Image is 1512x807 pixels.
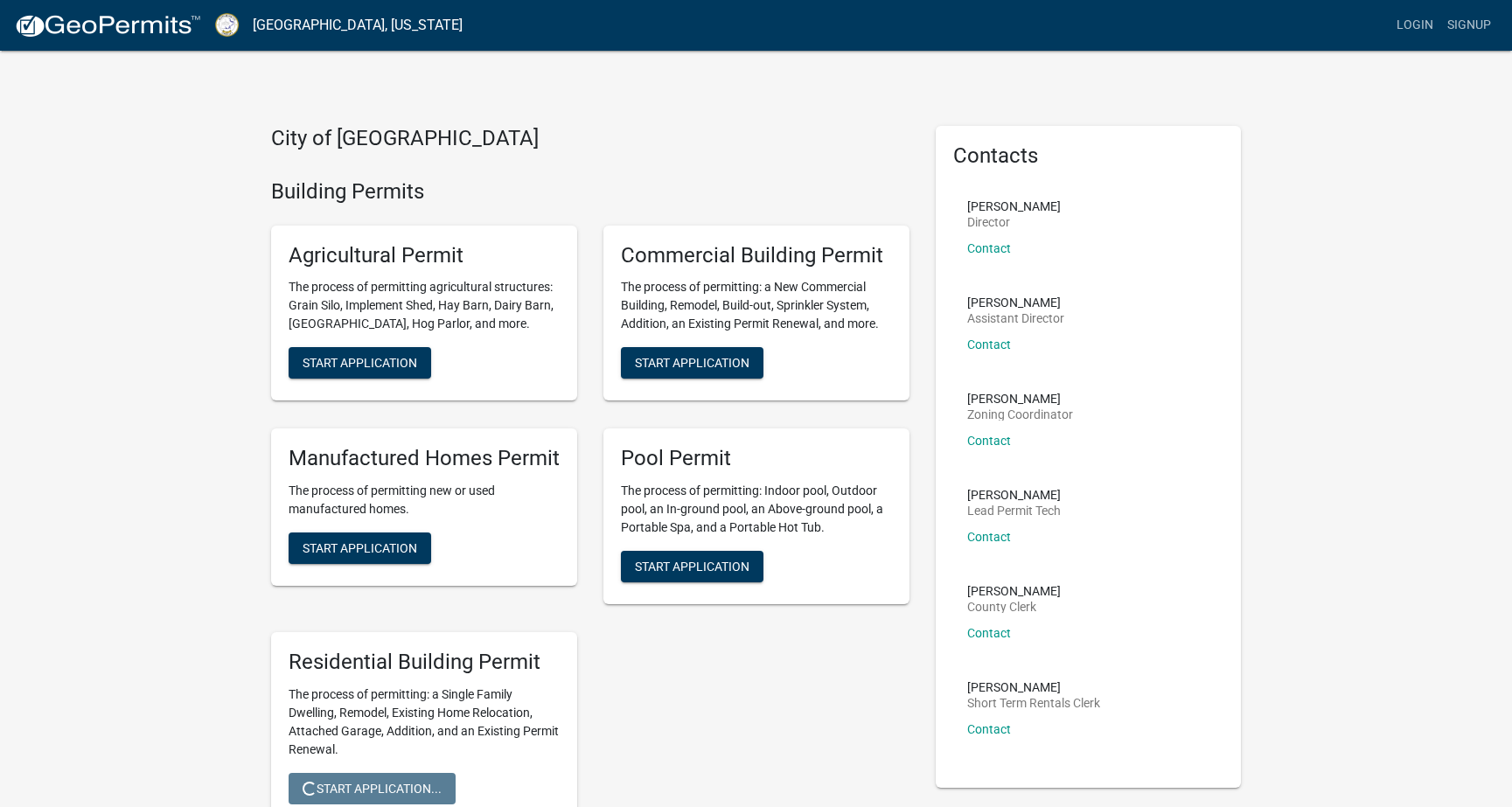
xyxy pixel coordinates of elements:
span: Start Application... [303,781,442,795]
p: [PERSON_NAME] [967,585,1061,597]
p: Assistant Director [967,312,1064,324]
h5: Pool Permit [621,446,892,471]
a: Contact [967,626,1011,640]
p: The process of permitting: a New Commercial Building, Remodel, Build-out, Sprinkler System, Addit... [621,278,892,333]
a: Contact [967,241,1011,255]
h5: Contacts [953,143,1224,169]
h4: City of [GEOGRAPHIC_DATA] [271,126,909,151]
p: [PERSON_NAME] [967,200,1061,212]
button: Start Application [289,532,431,564]
h4: Building Permits [271,179,909,205]
a: Contact [967,337,1011,351]
p: Director [967,216,1061,228]
p: Lead Permit Tech [967,504,1061,517]
span: Start Application [635,560,749,574]
p: Short Term Rentals Clerk [967,697,1100,709]
p: [PERSON_NAME] [967,296,1064,309]
img: Putnam County, Georgia [215,13,239,37]
p: The process of permitting new or used manufactured homes. [289,482,560,518]
p: The process of permitting: a Single Family Dwelling, Remodel, Existing Home Relocation, Attached ... [289,685,560,759]
h5: Manufactured Homes Permit [289,446,560,471]
button: Start Application [621,551,763,582]
a: Signup [1440,9,1498,42]
a: Contact [967,530,1011,544]
button: Start Application [621,347,763,379]
p: [PERSON_NAME] [967,393,1073,405]
p: [PERSON_NAME] [967,489,1061,501]
a: [GEOGRAPHIC_DATA], [US_STATE] [253,10,463,40]
h5: Agricultural Permit [289,243,560,268]
p: The process of permitting agricultural structures: Grain Silo, Implement Shed, Hay Barn, Dairy Ba... [289,278,560,333]
span: Start Application [303,541,417,555]
button: Start Application... [289,773,456,804]
span: Start Application [303,356,417,370]
button: Start Application [289,347,431,379]
a: Contact [967,434,1011,448]
p: Zoning Coordinator [967,408,1073,421]
h5: Commercial Building Permit [621,243,892,268]
a: Login [1390,9,1440,42]
span: Start Application [635,356,749,370]
p: The process of permitting: Indoor pool, Outdoor pool, an In-ground pool, an Above-ground pool, a ... [621,482,892,537]
h5: Residential Building Permit [289,650,560,675]
p: [PERSON_NAME] [967,681,1100,693]
p: County Clerk [967,601,1061,613]
a: Contact [967,722,1011,736]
